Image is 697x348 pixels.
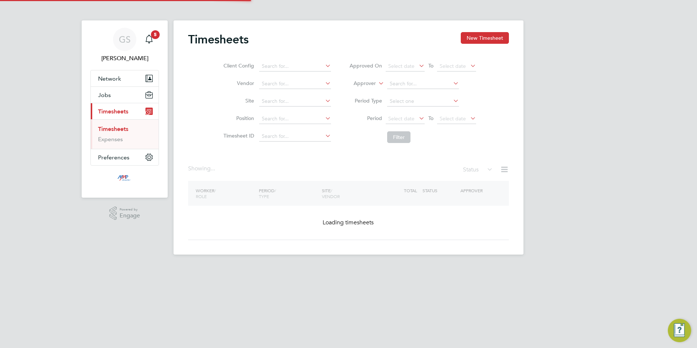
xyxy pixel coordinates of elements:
[82,20,168,198] nav: Main navigation
[259,114,331,124] input: Search for...
[668,319,691,342] button: Engage Resource Center
[91,119,159,149] div: Timesheets
[221,97,254,104] label: Site
[388,115,414,122] span: Select date
[259,131,331,142] input: Search for...
[259,96,331,107] input: Search for...
[188,32,249,47] h2: Timesheets
[387,96,459,107] input: Select one
[349,97,382,104] label: Period Type
[120,213,140,219] span: Engage
[463,165,494,175] div: Status
[221,62,254,69] label: Client Config
[259,61,331,71] input: Search for...
[91,87,159,103] button: Jobs
[440,115,466,122] span: Select date
[349,115,382,121] label: Period
[211,165,215,172] span: ...
[90,28,159,63] a: GS[PERSON_NAME]
[91,103,159,119] button: Timesheets
[426,113,436,123] span: To
[98,75,121,82] span: Network
[221,132,254,139] label: Timesheet ID
[259,79,331,89] input: Search for...
[119,35,131,44] span: GS
[120,206,140,213] span: Powered by
[426,61,436,70] span: To
[349,62,382,69] label: Approved On
[151,30,160,39] span: 5
[461,32,509,44] button: New Timesheet
[98,92,111,98] span: Jobs
[98,154,129,161] span: Preferences
[98,108,128,115] span: Timesheets
[90,54,159,63] span: George Stacey
[221,115,254,121] label: Position
[388,63,414,69] span: Select date
[387,79,459,89] input: Search for...
[109,206,140,220] a: Powered byEngage
[91,149,159,165] button: Preferences
[91,70,159,86] button: Network
[114,173,135,185] img: mmpconsultancy-logo-retina.png
[387,131,410,143] button: Filter
[343,80,376,87] label: Approver
[221,80,254,86] label: Vendor
[440,63,466,69] span: Select date
[142,28,156,51] a: 5
[188,165,217,173] div: Showing
[98,125,128,132] a: Timesheets
[90,173,159,185] a: Go to home page
[98,136,123,143] a: Expenses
